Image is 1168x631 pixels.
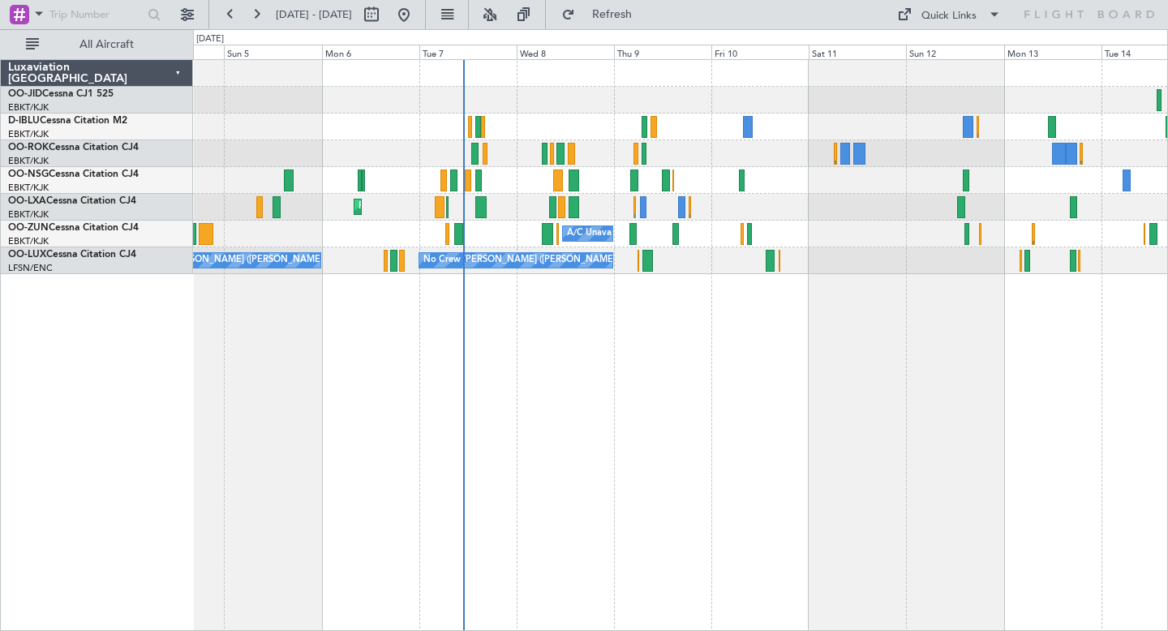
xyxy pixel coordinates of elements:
[8,170,139,179] a: OO-NSGCessna Citation CJ4
[8,208,49,221] a: EBKT/KJK
[554,2,651,28] button: Refresh
[906,45,1003,59] div: Sun 12
[18,32,176,58] button: All Aircraft
[49,2,143,27] input: Trip Number
[889,2,1009,28] button: Quick Links
[8,101,49,114] a: EBKT/KJK
[1004,45,1101,59] div: Mon 13
[8,89,42,99] span: OO-JID
[8,143,49,152] span: OO-ROK
[8,196,46,206] span: OO-LXA
[8,196,136,206] a: OO-LXACessna Citation CJ4
[8,155,49,167] a: EBKT/KJK
[8,235,49,247] a: EBKT/KJK
[8,116,127,126] a: D-IBLUCessna Citation M2
[419,45,517,59] div: Tue 7
[8,128,49,140] a: EBKT/KJK
[809,45,906,59] div: Sat 11
[423,248,618,273] div: No Crew [PERSON_NAME] ([PERSON_NAME])
[8,223,139,233] a: OO-ZUNCessna Citation CJ4
[8,250,46,260] span: OO-LUX
[8,262,53,274] a: LFSN/ENC
[921,8,977,24] div: Quick Links
[578,9,646,20] span: Refresh
[8,223,49,233] span: OO-ZUN
[8,89,114,99] a: OO-JIDCessna CJ1 525
[711,45,809,59] div: Fri 10
[567,221,826,246] div: A/C Unavailable [GEOGRAPHIC_DATA]-[GEOGRAPHIC_DATA]
[42,39,171,50] span: All Aircraft
[224,45,321,59] div: Sun 5
[8,182,49,194] a: EBKT/KJK
[8,116,40,126] span: D-IBLU
[614,45,711,59] div: Thu 9
[359,195,547,219] div: Planned Maint Kortrijk-[GEOGRAPHIC_DATA]
[8,143,139,152] a: OO-ROKCessna Citation CJ4
[517,45,614,59] div: Wed 8
[322,45,419,59] div: Mon 6
[131,248,325,273] div: No Crew [PERSON_NAME] ([PERSON_NAME])
[8,250,136,260] a: OO-LUXCessna Citation CJ4
[276,7,352,22] span: [DATE] - [DATE]
[196,32,224,46] div: [DATE]
[8,170,49,179] span: OO-NSG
